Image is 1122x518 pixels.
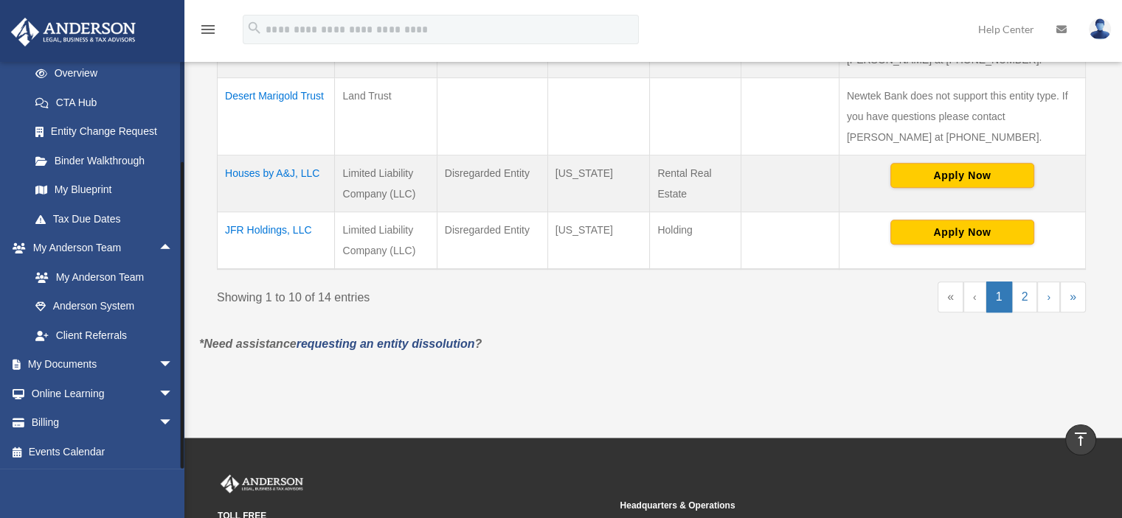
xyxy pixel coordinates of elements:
a: Tax Due Dates [21,204,188,234]
a: My Anderson Teamarrow_drop_up [10,234,195,263]
div: Showing 1 to 10 of 14 entries [217,281,640,308]
a: Billingarrow_drop_down [10,408,195,438]
img: User Pic [1089,18,1111,40]
span: arrow_drop_down [159,350,188,380]
a: requesting an entity dissolution [297,337,475,350]
td: Land Trust [335,77,437,155]
a: My Documentsarrow_drop_down [10,350,195,379]
a: 1 [986,281,1012,312]
a: Overview [21,59,181,88]
a: Previous [963,281,986,312]
button: Apply Now [890,220,1034,245]
a: Next [1037,281,1060,312]
td: Disregarded Entity [437,211,547,269]
a: Anderson System [21,292,195,321]
a: CTA Hub [21,88,188,117]
a: menu [199,26,217,38]
td: [US_STATE] [547,155,650,211]
a: My Anderson Team [21,262,195,292]
a: Client Referrals [21,321,195,350]
td: Newtek Bank does not support this entity type. If you have questions please contact [PERSON_NAME]... [839,77,1085,155]
button: Apply Now [890,163,1034,188]
td: [US_STATE] [547,211,650,269]
a: My Blueprint [21,175,188,205]
td: Disregarded Entity [437,155,547,211]
td: Desert Marigold Trust [218,77,335,155]
i: menu [199,21,217,38]
a: First [938,281,963,312]
a: Binder Walkthrough [21,146,188,175]
td: Holding [650,211,741,269]
span: arrow_drop_down [159,379,188,409]
td: Limited Liability Company (LLC) [335,211,437,269]
small: Headquarters & Operations [620,498,1011,514]
td: Limited Liability Company (LLC) [335,155,437,211]
span: arrow_drop_down [159,408,188,438]
a: Events Calendar [10,437,195,466]
td: Rental Real Estate [650,155,741,211]
a: vertical_align_top [1065,424,1096,455]
em: *Need assistance ? [199,337,482,350]
img: Anderson Advisors Platinum Portal [218,475,306,494]
a: Entity Change Request [21,117,188,147]
i: search [246,20,263,36]
a: Online Learningarrow_drop_down [10,379,195,408]
img: Anderson Advisors Platinum Portal [7,18,140,46]
td: Houses by A&J, LLC [218,155,335,211]
a: 2 [1012,281,1038,312]
i: vertical_align_top [1072,430,1090,448]
a: Last [1060,281,1086,312]
span: arrow_drop_up [159,234,188,264]
td: JFR Holdings, LLC [218,211,335,269]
